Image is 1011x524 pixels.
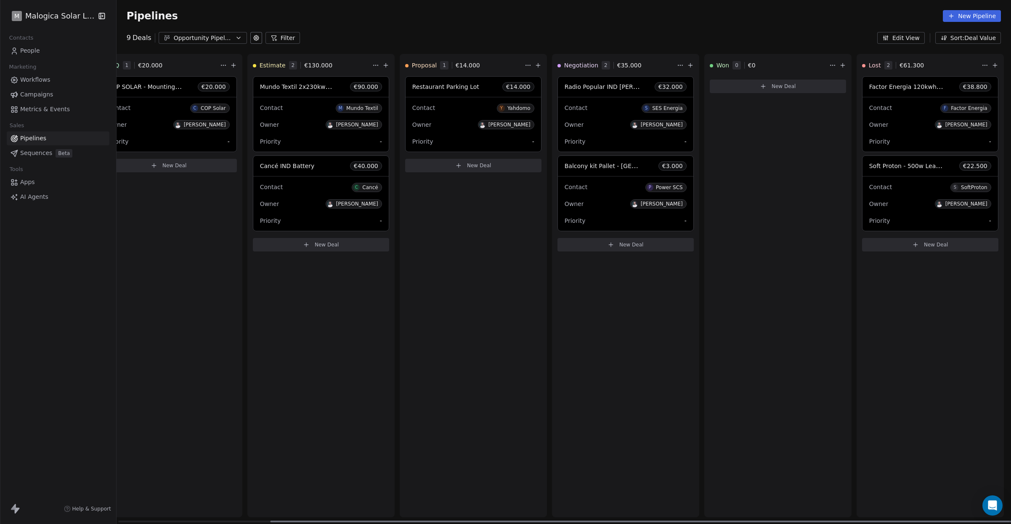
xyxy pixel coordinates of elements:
[732,61,741,70] span: 0
[304,61,332,70] span: € 130.000
[989,217,991,225] span: -
[619,241,644,248] span: New Deal
[557,238,694,251] button: New Deal
[20,134,46,143] span: Pipelines
[108,104,130,111] span: Contact
[202,83,226,91] span: € 20.000
[405,54,523,76] div: Proposal1€14.000
[260,163,315,169] span: Cancé IND Battery
[184,122,226,128] div: [PERSON_NAME]
[260,61,286,70] span: Estimate
[944,105,946,112] div: F
[869,104,892,111] span: Contact
[7,131,109,145] a: Pipelines
[565,184,587,190] span: Contact
[884,61,893,70] span: 2
[645,105,647,112] div: S
[260,83,380,91] span: Mundo Textil 2x230kwh [PERSON_NAME]
[354,83,378,91] span: € 90.000
[565,162,683,170] span: Balcony kit Pallet - [GEOGRAPHIC_DATA]
[101,76,237,152] div: COP SOLAR - Mounting KITS€20.000ContactCCOP SolarOwnerP[PERSON_NAME]Priority-
[565,121,584,128] span: Owner
[127,10,178,22] span: Pipelines
[565,138,586,145] span: Priority
[479,122,486,128] img: P
[405,159,541,172] button: New Deal
[936,201,942,207] img: P
[900,61,924,70] span: € 61.300
[7,102,109,116] a: Metrics & Events
[380,137,382,146] span: -
[123,61,131,70] span: 1
[25,11,95,21] span: Malogica Solar Lda.
[602,61,610,70] span: 2
[405,76,541,152] div: Restaurant Parking Lot€14.000ContactYYahdomoOwnerP[PERSON_NAME]Priority-
[440,61,448,70] span: 1
[260,121,279,128] span: Owner
[641,122,683,128] div: [PERSON_NAME]
[20,46,40,55] span: People
[954,184,956,191] div: S
[20,149,52,158] span: Sequences
[565,83,669,91] span: Radio Popular IND [PERSON_NAME]
[253,54,371,76] div: Estimate2€130.000
[101,159,237,172] button: New Deal
[20,192,48,201] span: AI Agents
[174,34,232,43] div: Opportunity Pipeline
[108,121,127,128] span: Owner
[488,122,531,128] div: [PERSON_NAME]
[260,201,279,207] span: Owner
[963,83,987,91] span: € 38.800
[339,105,342,112] div: M
[5,61,40,73] span: Marketing
[412,121,432,128] span: Owner
[336,201,378,207] div: [PERSON_NAME]
[869,83,982,91] span: Factor Energia 120kwh Battery Project
[362,184,378,190] div: Cancé
[869,121,889,128] span: Owner
[162,162,187,169] span: New Deal
[20,90,53,99] span: Campaigns
[7,175,109,189] a: Apps
[380,217,382,225] span: -
[862,238,998,251] button: New Deal
[7,88,109,102] a: Campaigns
[685,217,687,225] span: -
[652,105,683,111] div: SES Energia
[685,137,687,146] span: -
[456,61,480,70] span: € 14.000
[658,83,683,91] span: € 32.000
[565,201,584,207] span: Owner
[951,105,987,111] div: Factor Energia
[557,76,694,152] div: Radio Popular IND [PERSON_NAME]€32.000ContactSSES EnergiaOwnerP[PERSON_NAME]Priority-
[289,61,297,70] span: 2
[716,61,729,70] span: Won
[632,122,638,128] img: P
[315,241,339,248] span: New Deal
[253,238,389,251] button: New Deal
[355,184,358,191] div: C
[532,137,534,146] span: -
[64,505,111,512] a: Help & Support
[228,137,230,146] span: -
[7,190,109,204] a: AI Agents
[869,201,889,207] span: Owner
[989,137,991,146] span: -
[14,12,19,20] span: M
[862,155,998,231] div: Soft Proton - 500w Leapton Container€22.500ContactSSoftProtonOwnerP[PERSON_NAME]Priority-
[10,9,92,23] button: MMalogica Solar Lda.
[6,163,27,176] span: Tools
[253,76,389,152] div: Mundo Textil 2x230kwh [PERSON_NAME]€90.000ContactMMundo TextilOwnerP[PERSON_NAME]Priority-
[253,155,389,231] div: Cancé IND Battery€40.000ContactCCancéOwnerP[PERSON_NAME]Priority-
[772,83,796,90] span: New Deal
[649,184,651,191] div: P
[565,104,587,111] span: Contact
[20,105,70,114] span: Metrics & Events
[72,505,111,512] span: Help & Support
[412,104,435,111] span: Contact
[748,61,756,70] span: € 0
[869,184,892,190] span: Contact
[56,149,72,158] span: Beta
[935,32,1001,44] button: Sort: Deal Value
[133,33,151,43] span: Deals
